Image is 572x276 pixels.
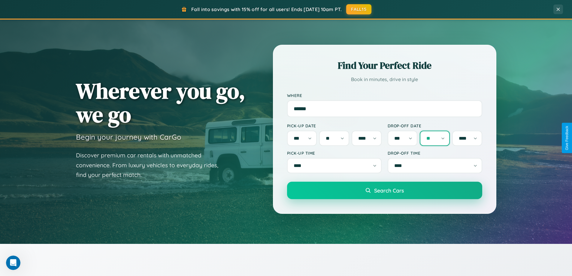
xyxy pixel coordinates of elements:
p: Book in minutes, drive in style [287,75,482,84]
h3: Begin your journey with CarGo [76,132,181,141]
div: Give Feedback [565,126,569,150]
h2: Find Your Perfect Ride [287,59,482,72]
iframe: Intercom live chat [6,256,20,270]
span: Fall into savings with 15% off for all users! Ends [DATE] 10am PT. [191,6,342,12]
label: Drop-off Date [388,123,482,128]
p: Discover premium car rentals with unmatched convenience. From luxury vehicles to everyday rides, ... [76,150,226,180]
button: Search Cars [287,182,482,199]
h1: Wherever you go, we go [76,79,245,126]
label: Pick-up Time [287,150,382,156]
button: FALL15 [346,4,371,14]
label: Pick-up Date [287,123,382,128]
label: Drop-off Time [388,150,482,156]
label: Where [287,93,482,98]
span: Search Cars [374,187,404,194]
